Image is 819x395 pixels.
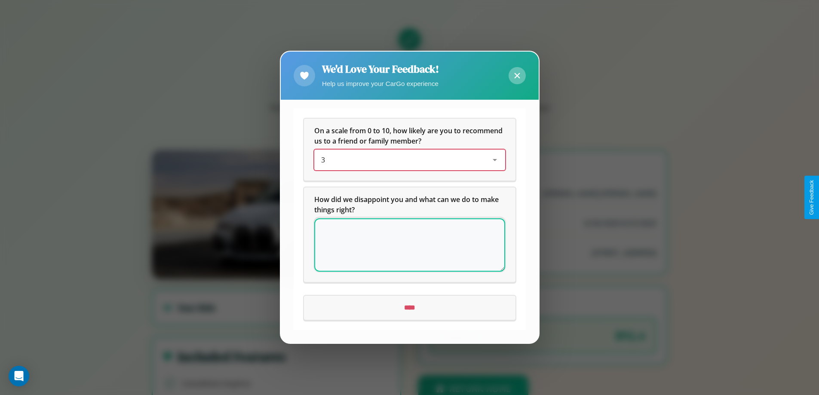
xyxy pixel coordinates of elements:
[314,126,505,147] h5: On a scale from 0 to 10, how likely are you to recommend us to a friend or family member?
[314,195,500,215] span: How did we disappoint you and what can we do to make things right?
[809,180,815,215] div: Give Feedback
[322,78,439,89] p: Help us improve your CarGo experience
[304,119,515,181] div: On a scale from 0 to 10, how likely are you to recommend us to a friend or family member?
[9,366,29,386] div: Open Intercom Messenger
[322,62,439,76] h2: We'd Love Your Feedback!
[321,156,325,165] span: 3
[314,126,504,146] span: On a scale from 0 to 10, how likely are you to recommend us to a friend or family member?
[314,150,505,171] div: On a scale from 0 to 10, how likely are you to recommend us to a friend or family member?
